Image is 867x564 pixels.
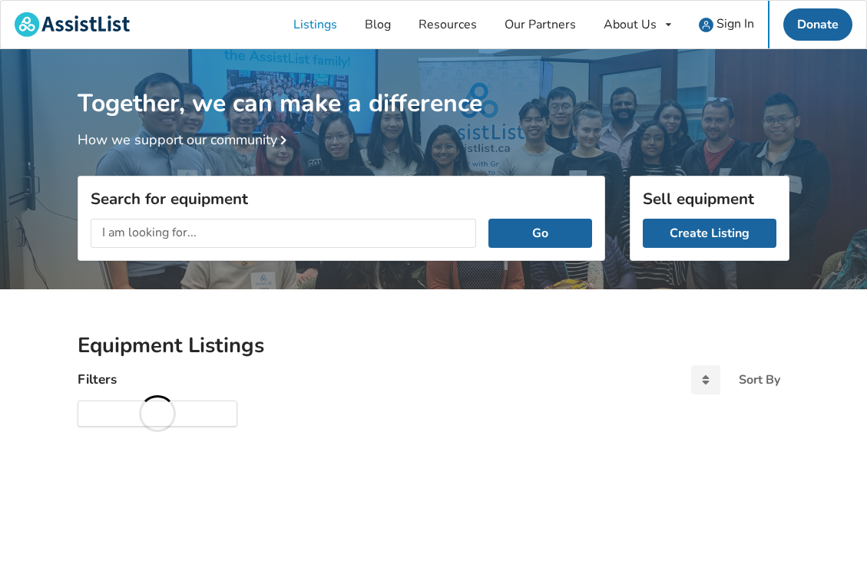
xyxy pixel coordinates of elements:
a: user icon Sign In [685,1,768,48]
h3: Search for equipment [91,189,592,209]
a: Listings [280,1,351,48]
h4: Filters [78,371,117,388]
input: I am looking for... [91,219,476,248]
h1: Together, we can make a difference [78,49,789,119]
div: About Us [604,18,657,31]
img: assistlist-logo [15,12,130,37]
a: Our Partners [491,1,590,48]
a: Donate [783,8,852,41]
a: Blog [351,1,405,48]
h2: Equipment Listings [78,332,789,359]
div: Sort By [739,374,780,386]
span: Sign In [716,15,754,32]
img: user icon [699,18,713,32]
h3: Sell equipment [643,189,776,209]
button: Go [488,219,592,248]
a: How we support our community [78,130,293,149]
a: Resources [405,1,491,48]
a: Create Listing [643,219,776,248]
